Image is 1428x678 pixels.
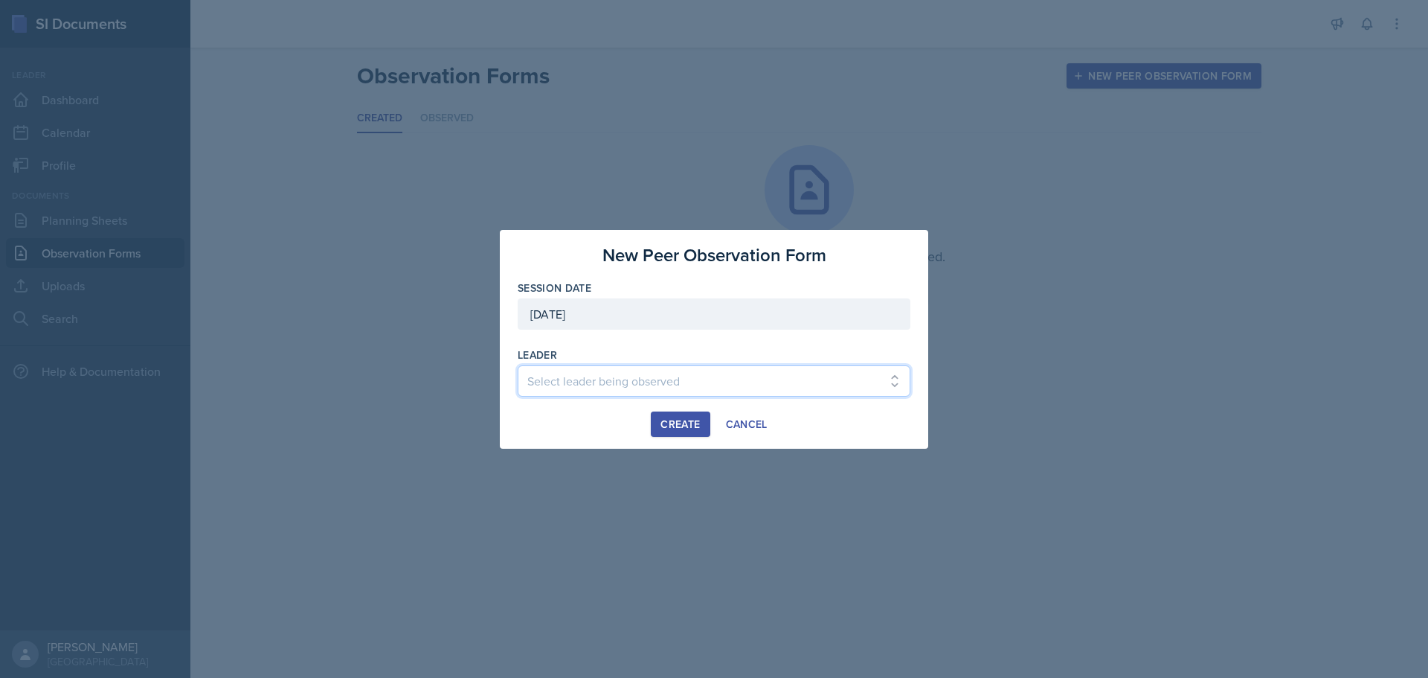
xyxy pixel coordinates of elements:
label: leader [518,348,557,362]
div: Cancel [726,418,768,430]
label: Session Date [518,281,591,295]
h3: New Peer Observation Form [602,242,826,269]
div: Create [660,418,700,430]
button: Cancel [716,412,777,437]
button: Create [651,412,710,437]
